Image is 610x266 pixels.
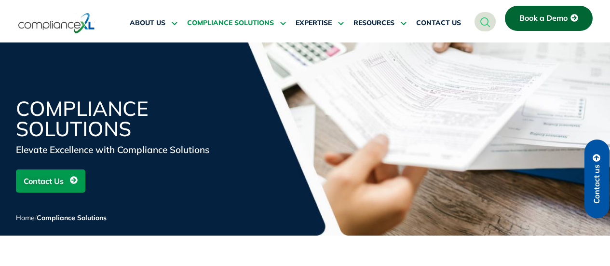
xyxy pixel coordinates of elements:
[24,172,64,190] span: Contact Us
[16,213,107,222] span: /
[593,165,601,204] span: Contact us
[416,19,461,28] span: CONTACT US
[584,140,610,218] a: Contact us
[519,14,568,23] span: Book a Demo
[187,19,274,28] span: COMPLIANCE SOLUTIONS
[130,12,177,35] a: ABOUT US
[353,12,407,35] a: RESOURCES
[187,12,286,35] a: COMPLIANCE SOLUTIONS
[16,213,35,222] a: Home
[16,143,247,156] div: Elevate Excellence with Compliance Solutions
[16,98,247,139] h1: Compliance Solutions
[16,169,85,193] a: Contact Us
[474,12,496,31] a: navsearch-button
[37,213,107,222] span: Compliance Solutions
[505,6,593,31] a: Book a Demo
[18,12,95,34] img: logo-one.svg
[130,19,165,28] span: ABOUT US
[416,12,461,35] a: CONTACT US
[296,19,332,28] span: EXPERTISE
[353,19,394,28] span: RESOURCES
[296,12,344,35] a: EXPERTISE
